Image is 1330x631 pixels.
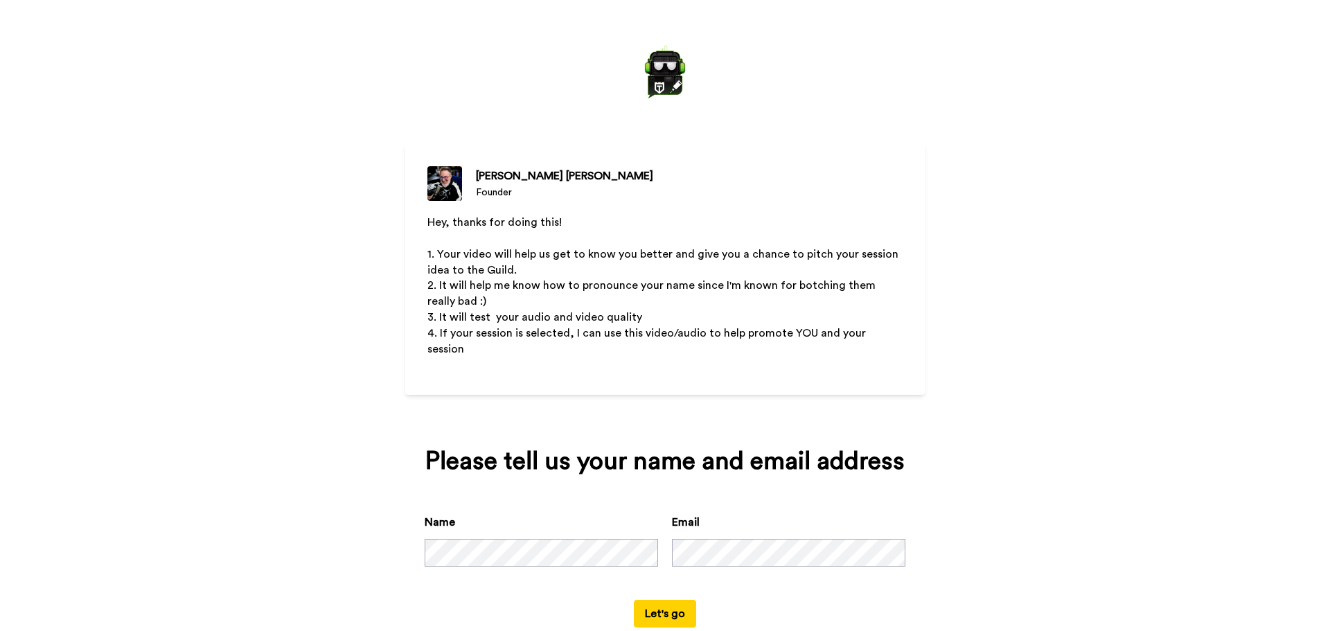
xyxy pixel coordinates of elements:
img: Founder [427,166,462,201]
span: 4. If your session is selected, I can use this video/audio to help promote YOU and your session [427,328,869,355]
div: Founder [476,186,653,199]
label: Name [425,514,455,531]
label: Email [672,514,700,531]
img: https://cdn.bonjoro.com/media/ae72f027-138b-4b18-980b-79e927b27cad/e14f6c45-3b45-4f9e-83d7-1c59da... [637,44,693,100]
span: 1. Your video will help us get to know you better and give you a chance to pitch your session ide... [427,249,901,276]
div: [PERSON_NAME] [PERSON_NAME] [476,168,653,184]
button: Let's go [634,600,696,628]
span: 2. It will help me know how to pronounce your name since I'm known for botching them really bad :) [427,280,878,307]
div: Please tell us your name and email address [425,447,905,475]
span: Hey, thanks for doing this! [427,217,562,228]
span: 3. It will test your audio and video quality [427,312,642,323]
